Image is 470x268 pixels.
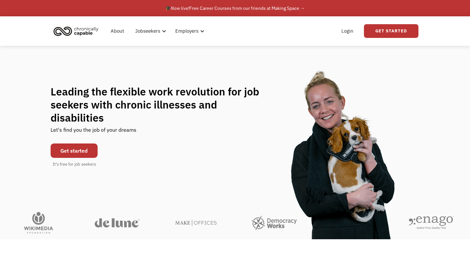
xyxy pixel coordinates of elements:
[51,143,98,158] a: Get started
[165,4,305,12] div: 🎓 Free Career Courses from our friends at Making Space →
[131,21,168,42] div: Jobseekers
[51,85,272,124] h1: Leading the flexible work revolution for job seekers with chronic illnesses and disabilities
[175,27,198,35] div: Employers
[135,27,160,35] div: Jobseekers
[364,24,418,38] a: Get Started
[171,21,206,42] div: Employers
[107,21,128,42] a: About
[52,24,103,38] a: home
[52,24,101,38] img: Chronically Capable logo
[337,21,357,42] a: Login
[171,5,189,11] em: Now live!
[53,161,96,168] div: It's free for job seekers
[51,124,136,140] div: Let's find you the job of your dreams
